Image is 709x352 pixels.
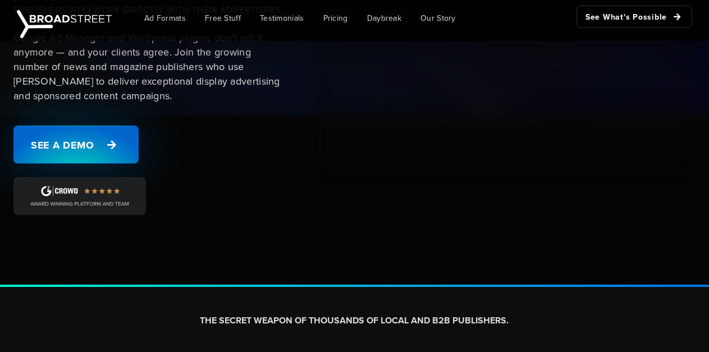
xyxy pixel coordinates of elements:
[13,126,139,164] a: See a Demo
[315,6,356,31] a: Pricing
[42,315,668,327] h2: THE SECRET WEAPON OF THOUSANDS OF LOCAL AND B2B PUBLISHERS.
[367,12,401,24] span: Daybreak
[260,12,304,24] span: Testimonials
[144,12,186,24] span: Ad Formats
[577,6,692,28] a: See What's Possible
[196,6,249,31] a: Free Stuff
[323,12,348,24] span: Pricing
[420,12,456,24] span: Our Story
[136,6,194,31] a: Ad Formats
[17,10,112,38] img: Broadstreet | The Ad Manager for Small Publishers
[205,12,241,24] span: Free Stuff
[359,6,410,31] a: Daybreak
[412,6,464,31] a: Our Story
[251,6,313,31] a: Testimonials
[13,30,283,103] p: Google Ad Manager and Wordpress plugins don't cut it anymore — and your clients agree. Join the g...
